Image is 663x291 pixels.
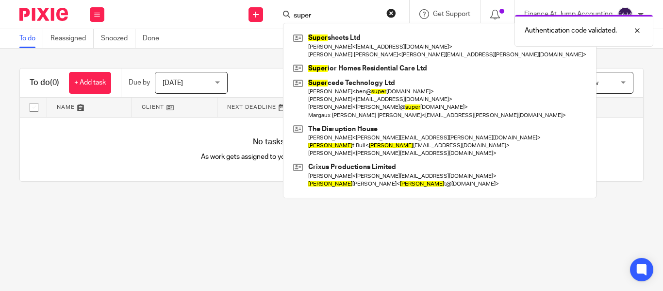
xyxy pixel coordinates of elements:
[20,137,643,147] h4: No tasks for now. Relax and enjoy your day!
[129,78,150,87] p: Due by
[293,12,380,20] input: Search
[143,29,166,48] a: Done
[50,29,94,48] a: Reassigned
[386,8,396,18] button: Clear
[69,72,111,94] a: + Add task
[163,80,183,86] span: [DATE]
[19,8,68,21] img: Pixie
[525,26,617,35] p: Authentication code validated.
[176,152,487,162] p: As work gets assigned to you it'll appear here automatically, helping you stay organised.
[617,7,633,22] img: svg%3E
[30,78,59,88] h1: To do
[101,29,135,48] a: Snoozed
[50,79,59,86] span: (0)
[19,29,43,48] a: To do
